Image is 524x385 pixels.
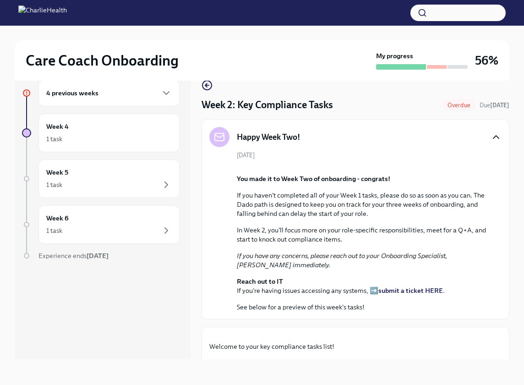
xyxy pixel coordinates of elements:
[237,225,487,244] p: In Week 2, you'll focus more on your role-specific responsibilities, meet for a Q+A, and start to...
[38,80,180,106] div: 4 previous weeks
[237,132,300,143] h5: Happy Week Two!
[237,277,487,295] p: If you're having issues accessing any systems, ➡️ .
[378,286,443,295] a: submit a ticket HERE
[87,252,109,260] strong: [DATE]
[46,88,98,98] h6: 4 previous weeks
[46,213,69,223] h6: Week 6
[475,52,498,69] h3: 56%
[237,277,283,286] strong: Reach out to IT
[202,98,333,112] h4: Week 2: Key Compliance Tasks
[442,102,476,109] span: Overdue
[38,252,109,260] span: Experience ends
[480,101,509,110] span: August 26th, 2025 10:00
[480,102,509,109] span: Due
[46,121,69,132] h6: Week 4
[46,180,62,189] div: 1 task
[237,175,390,183] strong: You made it to Week Two of onboarding - congrats!
[237,302,487,312] p: See below for a preview of this week's tasks!
[46,134,62,143] div: 1 task
[46,167,68,177] h6: Week 5
[209,342,502,351] p: Welcome to your key compliance tasks list!
[376,51,413,60] strong: My progress
[237,191,487,218] p: If you haven't completed all of your Week 1 tasks, please do so as soon as you can. The Dado path...
[26,51,179,70] h2: Care Coach Onboarding
[490,102,509,109] strong: [DATE]
[22,159,180,198] a: Week 51 task
[22,114,180,152] a: Week 41 task
[46,226,62,235] div: 1 task
[22,205,180,244] a: Week 61 task
[18,5,67,20] img: CharlieHealth
[237,151,255,159] span: [DATE]
[237,252,447,269] em: If you have any concerns, please reach out to your Onboarding Specialist, [PERSON_NAME] immediately.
